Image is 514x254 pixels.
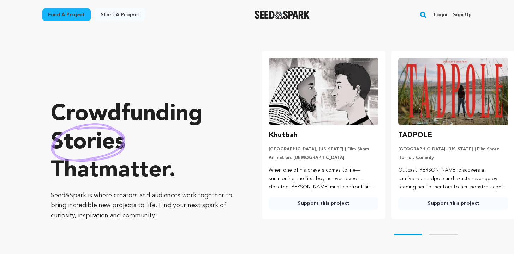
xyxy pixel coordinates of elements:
h3: Khutbah [269,130,298,141]
span: matter [98,160,169,182]
p: Crowdfunding that . [51,100,233,185]
a: Seed&Spark Homepage [255,11,310,19]
p: Horror, Comedy [398,155,508,161]
a: Fund a project [42,8,91,21]
p: [GEOGRAPHIC_DATA], [US_STATE] | Film Short [398,147,508,152]
a: Login [434,9,447,20]
img: Seed&Spark Logo Dark Mode [255,11,310,19]
img: hand sketched image [51,123,125,162]
p: Animation, [DEMOGRAPHIC_DATA] [269,155,379,161]
p: When one of his prayers comes to life—summoning the first boy he ever loved—a closeted [PERSON_NA... [269,166,379,191]
a: Sign up [453,9,472,20]
a: Support this project [269,197,379,210]
h3: TADPOLE [398,130,432,141]
p: [GEOGRAPHIC_DATA], [US_STATE] | Film Short [269,147,379,152]
a: Support this project [398,197,508,210]
img: Khutbah image [269,58,379,125]
img: TADPOLE image [398,58,508,125]
p: Outcast [PERSON_NAME] discovers a carnivorous tadpole and exacts revenge by feeding her tormentor... [398,166,508,191]
p: Seed&Spark is where creators and audiences work together to bring incredible new projects to life... [51,191,233,221]
a: Start a project [95,8,145,21]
